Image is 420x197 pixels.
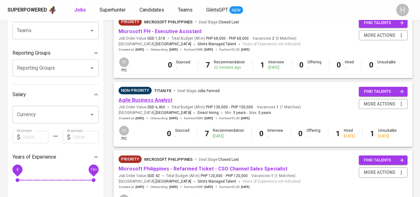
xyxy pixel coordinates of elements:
span: Total Budget (All-In) [171,36,249,41]
a: Candidates [139,6,165,14]
b: 1 [336,129,340,138]
span: Vacancies ( 1 Matches ) [252,173,295,179]
b: 0 [168,61,172,69]
span: [GEOGRAPHIC_DATA] [155,110,191,116]
span: Years of Experience not indicated. [242,179,301,185]
span: SGD 1,518 [147,36,165,41]
a: Microsoft PH - Executive Assistant [119,28,202,34]
span: Non-Priority [119,87,152,94]
a: Jobs [74,6,87,14]
span: 3 years [233,111,246,115]
div: Superpowered [7,7,47,14]
div: [DATE] [378,134,397,139]
span: Earliest ECJD : [219,47,250,52]
span: SGD 42 [147,173,160,179]
div: Unsuitable [377,60,396,70]
img: app logo [48,5,57,15]
button: Open [88,110,96,119]
b: 7 [206,61,210,69]
span: [DATE] [169,47,178,52]
span: Total Budget (All-In) [166,173,248,179]
div: pic [119,57,129,73]
span: Teams [178,7,193,13]
b: 0 [369,61,374,69]
span: Priority [119,156,142,162]
div: H [119,125,129,136]
span: Microsoft Philippines [144,20,193,24]
span: NEW [229,7,243,13]
span: - [227,36,228,41]
span: Titan FX [154,88,171,93]
span: 10+ [90,167,97,171]
span: [DATE] [241,185,250,189]
button: more actions [359,167,408,178]
div: Recommendation [214,60,245,70]
div: Sourced [176,60,190,70]
span: more actions [364,100,395,108]
button: more actions [359,30,408,41]
div: Sourced [175,128,189,139]
span: [GEOGRAPHIC_DATA] [155,41,191,47]
span: 1 [276,105,279,110]
span: Microsoft Philippines [144,157,193,162]
div: H [119,57,129,68]
span: find talents [364,157,404,164]
span: Glints Managed Talent [198,179,236,184]
span: Onboarding : [150,47,178,52]
b: 0 [298,129,303,138]
b: 0 [259,129,264,138]
span: PHP 68,000 [229,36,249,41]
div: Years of Experience [12,151,99,163]
div: pic [119,125,129,141]
span: Jobs Farmed [197,89,220,93]
span: [DATE] [169,185,178,189]
span: 5 years [258,111,271,115]
p: Years of Experience [12,153,56,161]
div: Unsuitable [378,128,397,139]
span: SGD 6,460 [147,105,165,110]
div: - [306,134,320,139]
b: 7 [205,129,209,138]
button: more actions [359,99,408,109]
span: GlintsGPT [206,7,228,13]
div: Reporting Groups [12,47,99,59]
button: find talents [359,155,408,165]
span: Earliest EMD : [184,116,213,121]
span: [DATE] [241,116,250,121]
span: Created at : [119,116,144,121]
span: Vacancies ( 1 Matches ) [257,105,301,110]
button: find talents [359,18,408,28]
span: [GEOGRAPHIC_DATA] , [119,179,191,185]
span: PHP 120,000 [226,173,248,179]
span: 2 [271,36,274,41]
span: PHP 130,000 [206,105,228,110]
span: [DATE] [204,185,213,189]
div: New Job received from Demand Team [119,155,142,163]
div: Interview [268,60,284,70]
div: Interview [267,128,283,139]
span: [DATE] [135,47,144,52]
span: Created at : [119,47,144,52]
button: Open [88,26,96,35]
a: Agile Business Analyst [119,97,172,103]
p: Salary [12,91,26,98]
span: Earliest ECJD : [219,185,250,189]
span: Earliest ECJD : [219,116,250,121]
span: - [229,105,230,110]
span: 0 [16,167,18,171]
span: find talents [364,19,404,27]
span: [DATE] [204,116,213,121]
span: more actions [364,169,395,176]
span: [DATE] [204,47,213,52]
div: Offering [307,60,321,70]
div: Offering [306,128,320,139]
span: [GEOGRAPHIC_DATA] , [119,110,191,116]
span: Closed Lost [218,157,239,162]
div: Hired [345,60,354,70]
div: Recommendation [213,128,244,139]
div: - [377,65,396,70]
span: Total Budget (All-In) [171,105,253,110]
span: Earliest EMD : [184,185,213,189]
div: [DATE] [268,65,284,70]
input: Value [22,131,48,143]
